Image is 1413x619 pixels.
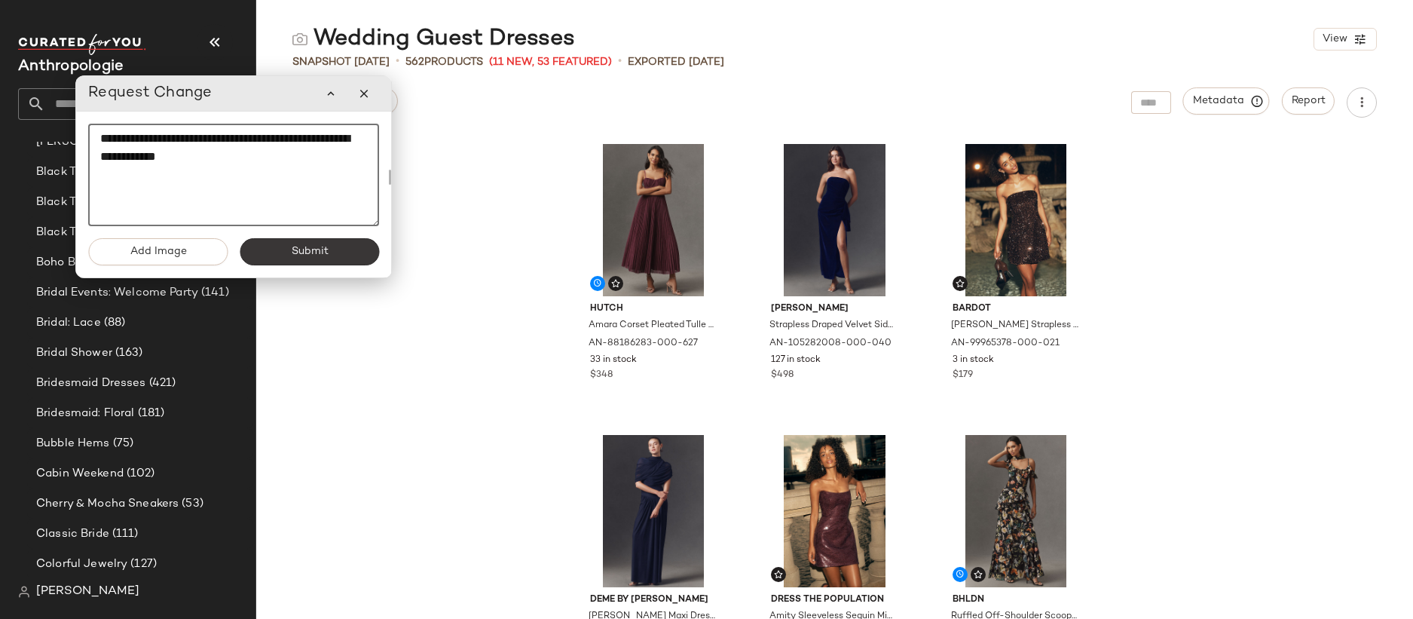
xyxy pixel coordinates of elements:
[628,54,724,70] p: Exported [DATE]
[198,284,229,302] span: (141)
[36,495,179,513] span: Cherry & Mocha Sneakers
[1183,87,1270,115] button: Metadata
[36,224,139,241] span: Black Tie Wedding
[771,369,794,382] span: $498
[589,319,716,332] span: Amara Corset Pleated Tulle Fit & Flare Midi Dress by Hutch in Red, Women's, Size: 14, Polyester/T...
[109,526,139,543] span: (111)
[940,435,1092,587] img: 103646824_009_b
[36,526,109,543] span: Classic Bride
[940,144,1092,296] img: 99965378_021_b
[590,369,613,382] span: $348
[396,53,399,71] span: •
[590,354,637,367] span: 33 in stock
[36,583,139,601] span: [PERSON_NAME]
[179,495,203,513] span: (53)
[578,435,729,587] img: 104169883_041_b
[953,593,1080,607] span: BHLDN
[590,302,717,316] span: Hutch
[240,238,379,265] button: Submit
[101,314,126,332] span: (88)
[953,354,994,367] span: 3 in stock
[589,337,698,351] span: AN-88186283-000-627
[112,345,143,362] span: (163)
[590,593,717,607] span: Deme by [PERSON_NAME]
[771,354,821,367] span: 127 in stock
[36,556,127,573] span: Colorful Jewelry
[759,435,910,587] img: 103271375_068_b
[36,345,112,362] span: Bridal Shower
[771,302,898,316] span: [PERSON_NAME]
[36,435,110,452] span: Bubble Hems
[36,194,169,211] span: Black Tie Event Dresses
[135,405,165,422] span: (181)
[36,133,176,151] span: [PERSON_NAME] Beauty
[36,314,101,332] span: Bridal: Lace
[18,586,30,598] img: svg%3e
[36,254,96,271] span: Boho Bride
[110,435,134,452] span: (75)
[405,57,424,68] span: 562
[974,570,983,579] img: svg%3e
[36,284,198,302] span: Bridal Events: Welcome Party
[951,337,1060,351] span: AN-99965378-000-021
[292,24,575,54] div: Wedding Guest Dresses
[36,375,146,392] span: Bridesmaid Dresses
[124,465,155,483] span: (102)
[956,279,965,288] img: svg%3e
[36,164,134,181] span: Black Tie Dresses
[618,53,622,71] span: •
[953,302,1080,316] span: Bardot
[18,59,124,75] span: Current Company Name
[36,405,135,422] span: Bridesmaid: Floral
[292,32,307,47] img: svg%3e
[759,144,910,296] img: 105282008_040_b
[1291,95,1326,107] span: Report
[1314,28,1377,51] button: View
[611,279,620,288] img: svg%3e
[951,319,1078,332] span: [PERSON_NAME] Strapless Mini Dress by [PERSON_NAME] in Brown, Women's, Size: 10, Polyester at Ant...
[127,556,157,573] span: (127)
[18,34,146,55] img: cfy_white_logo.C9jOOHJF.svg
[489,54,612,70] span: (11 New, 53 Featured)
[146,375,176,392] span: (421)
[774,570,783,579] img: svg%3e
[36,465,124,483] span: Cabin Weekend
[290,246,328,258] span: Submit
[292,54,390,70] span: Snapshot [DATE]
[1282,87,1335,115] button: Report
[1192,94,1261,108] span: Metadata
[405,54,483,70] div: Products
[769,319,897,332] span: Strapless Draped Velvet Side-Slit Maxi Dress by [PERSON_NAME] in Blue, Women's, Size: 2, Polyeste...
[953,369,973,382] span: $179
[1322,33,1347,45] span: View
[771,593,898,607] span: Dress The Population
[769,337,892,351] span: AN-105282008-000-040
[578,144,729,296] img: 88186283_627_b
